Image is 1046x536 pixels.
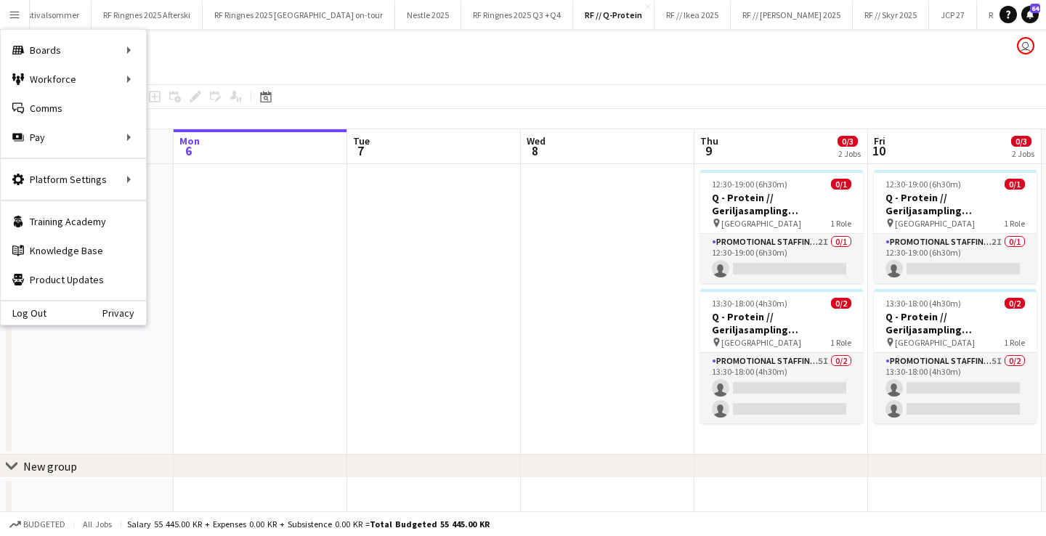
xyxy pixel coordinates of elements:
[700,170,863,283] app-job-card: 12:30-19:00 (6h30m)0/1Q - Protein // Geriljasampling [GEOGRAPHIC_DATA] [GEOGRAPHIC_DATA]1 RolePro...
[874,289,1037,423] app-job-card: 13:30-18:00 (4h30m)0/2Q - Protein // Geriljasampling [GEOGRAPHIC_DATA] [GEOGRAPHIC_DATA]1 RolePro...
[1,307,46,319] a: Log Out
[831,179,851,190] span: 0/1
[353,134,370,147] span: Tue
[874,134,885,147] span: Fri
[977,1,1043,29] button: RF // Q Kefir
[830,218,851,229] span: 1 Role
[831,298,851,309] span: 0/2
[1,165,146,194] div: Platform Settings
[929,1,977,29] button: JCP 27
[700,191,863,217] h3: Q - Protein // Geriljasampling [GEOGRAPHIC_DATA]
[127,519,490,529] div: Salary 55 445.00 KR + Expenses 0.00 KR + Subsistence 0.00 KR =
[1005,179,1025,190] span: 0/1
[700,289,863,423] app-job-card: 13:30-18:00 (4h30m)0/2Q - Protein // Geriljasampling [GEOGRAPHIC_DATA] [GEOGRAPHIC_DATA]1 RolePro...
[92,1,203,29] button: RF Ringnes 2025 Afterski
[573,1,654,29] button: RF // Q-Protein
[874,310,1037,336] h3: Q - Protein // Geriljasampling [GEOGRAPHIC_DATA]
[1,94,146,123] a: Comms
[712,179,787,190] span: 12:30-19:00 (6h30m)
[1,36,146,65] div: Boards
[1011,136,1031,147] span: 0/3
[177,142,200,159] span: 6
[874,353,1037,423] app-card-role: Promotional Staffing (Brand Ambassadors)5I0/213:30-18:00 (4h30m)
[721,218,801,229] span: [GEOGRAPHIC_DATA]
[654,1,731,29] button: RF // Ikea 2025
[351,142,370,159] span: 7
[698,142,718,159] span: 9
[1017,37,1034,54] app-user-avatar: Wilmer Borgnes
[700,134,718,147] span: Thu
[874,191,1037,217] h3: Q - Protein // Geriljasampling [GEOGRAPHIC_DATA]
[7,516,68,532] button: Budgeted
[370,519,490,529] span: Total Budgeted 55 445.00 KR
[80,519,115,529] span: All jobs
[731,1,853,29] button: RF // [PERSON_NAME] 2025
[1030,4,1040,13] span: 64
[1004,337,1025,348] span: 1 Role
[895,337,975,348] span: [GEOGRAPHIC_DATA]
[885,298,961,309] span: 13:30-18:00 (4h30m)
[721,337,801,348] span: [GEOGRAPHIC_DATA]
[712,298,787,309] span: 13:30-18:00 (4h30m)
[524,142,546,159] span: 8
[838,148,861,159] div: 2 Jobs
[1005,298,1025,309] span: 0/2
[527,134,546,147] span: Wed
[874,170,1037,283] app-job-card: 12:30-19:00 (6h30m)0/1Q - Protein // Geriljasampling [GEOGRAPHIC_DATA] [GEOGRAPHIC_DATA]1 RolePro...
[461,1,573,29] button: RF Ringnes 2025 Q3 +Q4
[23,459,77,474] div: New group
[874,234,1037,283] app-card-role: Promotional Staffing (Brand Ambassadors)2I0/112:30-19:00 (6h30m)
[395,1,461,29] button: Nestle 2025
[895,218,975,229] span: [GEOGRAPHIC_DATA]
[203,1,395,29] button: RF Ringnes 2025 [GEOGRAPHIC_DATA] on-tour
[700,234,863,283] app-card-role: Promotional Staffing (Brand Ambassadors)2I0/112:30-19:00 (6h30m)
[700,310,863,336] h3: Q - Protein // Geriljasampling [GEOGRAPHIC_DATA]
[885,179,961,190] span: 12:30-19:00 (6h30m)
[1,123,146,152] div: Pay
[179,134,200,147] span: Mon
[838,136,858,147] span: 0/3
[23,519,65,529] span: Budgeted
[853,1,929,29] button: RF // Skyr 2025
[872,142,885,159] span: 10
[102,307,146,319] a: Privacy
[830,337,851,348] span: 1 Role
[1,236,146,265] a: Knowledge Base
[1,65,146,94] div: Workforce
[700,353,863,423] app-card-role: Promotional Staffing (Brand Ambassadors)5I0/213:30-18:00 (4h30m)
[1004,218,1025,229] span: 1 Role
[1,207,146,236] a: Training Academy
[1012,148,1034,159] div: 2 Jobs
[1021,6,1039,23] a: 64
[1,265,146,294] a: Product Updates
